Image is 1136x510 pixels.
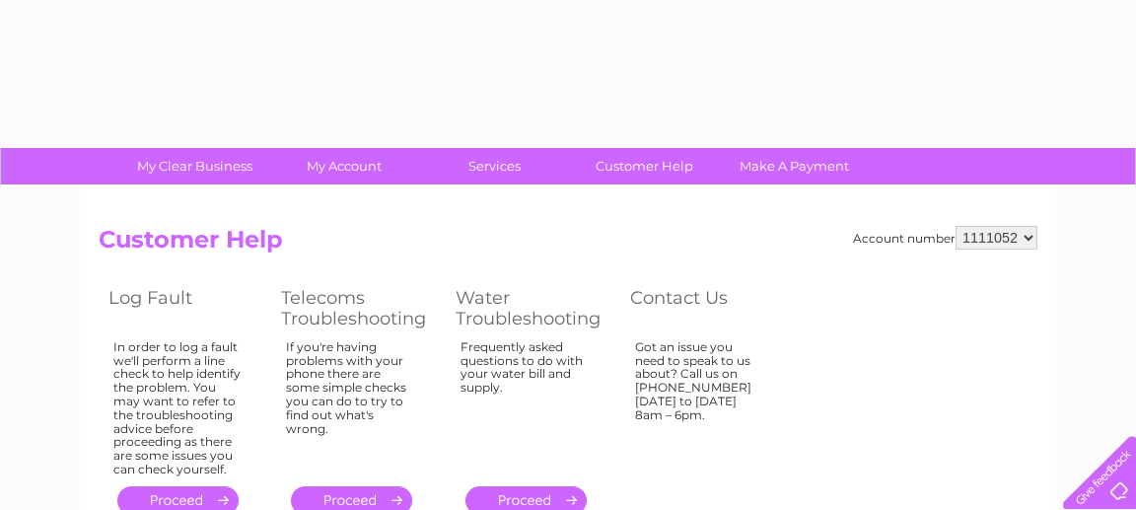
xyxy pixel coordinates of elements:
th: Contact Us [620,282,793,334]
th: Log Fault [99,282,271,334]
a: My Clear Business [113,148,276,184]
a: Make A Payment [713,148,876,184]
div: In order to log a fault we'll perform a line check to help identify the problem. You may want to ... [113,340,242,476]
div: Got an issue you need to speak to us about? Call us on [PHONE_NUMBER] [DATE] to [DATE] 8am – 6pm. [635,340,763,469]
a: My Account [263,148,426,184]
th: Telecoms Troubleshooting [271,282,446,334]
th: Water Troubleshooting [446,282,620,334]
div: Account number [853,226,1037,250]
a: Services [413,148,576,184]
div: If you're having problems with your phone there are some simple checks you can do to try to find ... [286,340,416,469]
div: Frequently asked questions to do with your water bill and supply. [461,340,591,469]
h2: Customer Help [99,226,1037,263]
a: Customer Help [563,148,726,184]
